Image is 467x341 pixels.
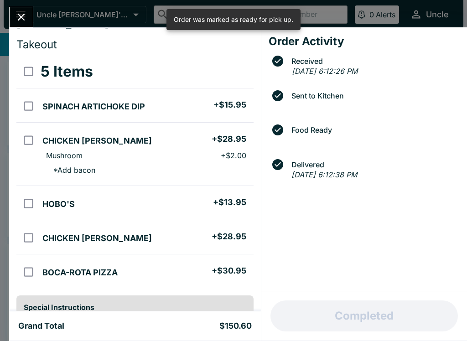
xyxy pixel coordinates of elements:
[18,320,64,331] h5: Grand Total
[212,265,246,276] h5: + $30.95
[287,92,460,100] span: Sent to Kitchen
[10,7,33,27] button: Close
[291,170,357,179] em: [DATE] 6:12:38 PM
[219,320,252,331] h5: $150.60
[16,38,57,51] span: Takeout
[287,160,460,169] span: Delivered
[212,134,246,145] h5: + $28.95
[46,165,95,175] p: * Add bacon
[213,99,246,110] h5: + $15.95
[24,303,246,312] h6: Special Instructions
[287,57,460,65] span: Received
[287,126,460,134] span: Food Ready
[16,55,254,288] table: orders table
[221,151,246,160] p: + $2.00
[174,12,293,27] div: Order was marked as ready for pick up.
[42,135,152,146] h5: CHICKEN [PERSON_NAME]
[42,233,152,244] h5: CHICKEN [PERSON_NAME]
[213,197,246,208] h5: + $13.95
[42,101,145,112] h5: SPINACH ARTICHOKE DIP
[46,151,83,160] p: Mushroom
[42,267,118,278] h5: BOCA-ROTA PIZZA
[292,67,358,76] em: [DATE] 6:12:26 PM
[269,35,460,48] h4: Order Activity
[212,231,246,242] h5: + $28.95
[41,62,93,81] h3: 5 Items
[42,199,75,210] h5: HOBO'S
